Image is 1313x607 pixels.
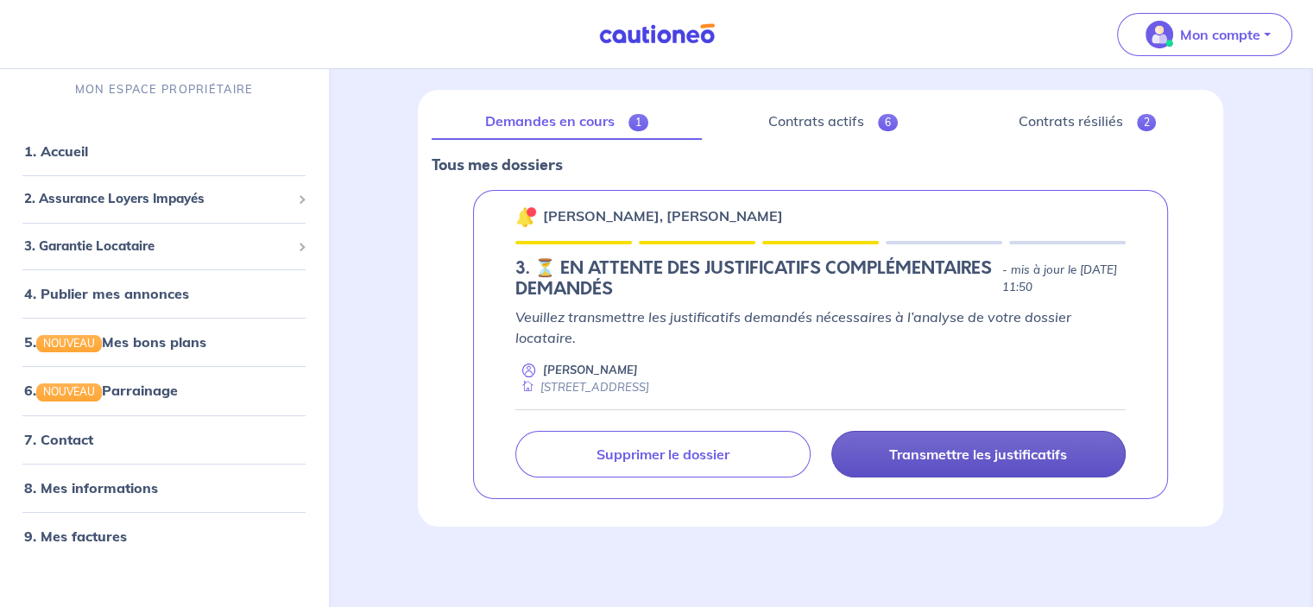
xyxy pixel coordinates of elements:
[432,154,1209,176] p: Tous mes dossiers
[716,104,951,140] a: Contrats actifs6
[1117,13,1292,56] button: illu_account_valid_menu.svgMon compte
[75,81,253,98] p: MON ESPACE PROPRIÉTAIRE
[543,205,783,226] p: [PERSON_NAME], [PERSON_NAME]
[597,446,729,463] p: Supprimer le dossier
[543,362,638,378] p: [PERSON_NAME]
[515,258,1126,300] div: state: DOCUMENTS-INCOMPLETE, Context: NEW,CHOOSE-CERTIFICATE,RELATIONSHIP,LESSOR-DOCUMENTS
[24,285,189,302] a: 4. Publier mes annonces
[7,325,321,359] div: 5.NOUVEAUMes bons plans
[7,471,321,505] div: 8. Mes informations
[592,23,722,45] img: Cautioneo
[24,383,178,400] a: 6.NOUVEAUParrainage
[628,114,648,131] span: 1
[24,237,291,256] span: 3. Garantie Locataire
[24,528,127,545] a: 9. Mes factures
[831,431,1126,477] a: Transmettre les justificatifs
[515,379,649,395] div: [STREET_ADDRESS]
[24,142,88,160] a: 1. Accueil
[7,374,321,408] div: 6.NOUVEAUParrainage
[889,446,1067,463] p: Transmettre les justificatifs
[515,431,810,477] a: Supprimer le dossier
[7,230,321,263] div: 3. Garantie Locataire
[1137,114,1157,131] span: 2
[515,307,1126,348] p: Veuillez transmettre les justificatifs demandés nécessaires à l’analyse de votre dossier locataire.
[515,206,536,227] img: 🔔
[7,276,321,311] div: 4. Publier mes annonces
[7,519,321,553] div: 9. Mes factures
[24,431,93,448] a: 7. Contact
[7,134,321,168] div: 1. Accueil
[24,333,206,351] a: 5.NOUVEAUMes bons plans
[515,258,995,300] h5: 3. ⏳️️ EN ATTENTE DES JUSTIFICATIFS COMPLÉMENTAIRES DEMANDÉS
[1002,262,1126,296] p: - mis à jour le [DATE] 11:50
[24,479,158,496] a: 8. Mes informations
[7,422,321,457] div: 7. Contact
[432,104,701,140] a: Demandes en cours1
[1146,21,1173,48] img: illu_account_valid_menu.svg
[878,114,898,131] span: 6
[7,182,321,216] div: 2. Assurance Loyers Impayés
[965,104,1209,140] a: Contrats résiliés2
[1180,24,1260,45] p: Mon compte
[24,189,291,209] span: 2. Assurance Loyers Impayés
